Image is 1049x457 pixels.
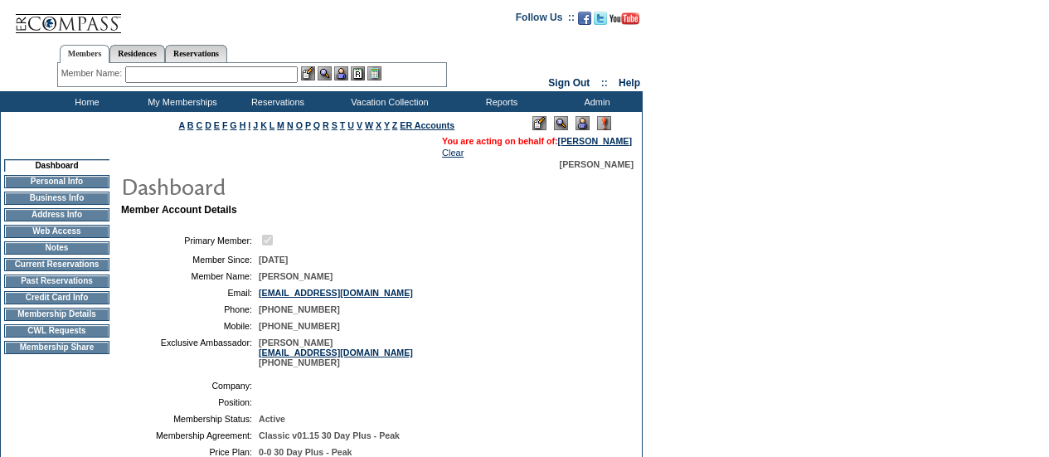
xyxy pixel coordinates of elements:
img: b_calculator.gif [367,66,381,80]
img: View Mode [554,116,568,130]
td: Reservations [228,91,323,112]
td: Admin [547,91,643,112]
td: Membership Status: [128,414,252,424]
div: Member Name: [61,66,125,80]
td: Address Info [4,208,109,221]
a: S [332,120,338,130]
td: Company: [128,381,252,391]
img: Follow us on Twitter [594,12,607,25]
td: Member Name: [128,271,252,281]
td: Web Access [4,225,109,238]
a: N [287,120,294,130]
a: B [187,120,194,130]
a: T [340,120,346,130]
td: Dashboard [4,159,109,172]
img: pgTtlDashboard.gif [120,169,452,202]
a: Help [619,77,640,89]
td: CWL Requests [4,324,109,338]
td: Current Reservations [4,258,109,271]
a: Y [384,120,390,130]
img: Reservations [351,66,365,80]
span: :: [601,77,608,89]
a: [EMAIL_ADDRESS][DOMAIN_NAME] [259,288,413,298]
a: M [277,120,284,130]
img: Subscribe to our YouTube Channel [609,12,639,25]
td: Past Reservations [4,275,109,288]
span: [PHONE_NUMBER] [259,304,340,314]
a: P [305,120,311,130]
a: Z [392,120,398,130]
td: Exclusive Ambassador: [128,338,252,367]
a: Q [313,120,320,130]
a: I [248,120,250,130]
a: G [230,120,236,130]
td: Home [37,91,133,112]
a: ER Accounts [400,120,454,130]
a: X [376,120,381,130]
a: L [270,120,274,130]
a: Members [60,45,110,63]
img: Impersonate [575,116,590,130]
a: U [347,120,354,130]
td: Membership Details [4,308,109,321]
span: [PHONE_NUMBER] [259,321,340,331]
a: A [179,120,185,130]
a: Subscribe to our YouTube Channel [609,17,639,27]
td: Membership Share [4,341,109,354]
td: Mobile: [128,321,252,331]
td: Member Since: [128,255,252,265]
span: Classic v01.15 30 Day Plus - Peak [259,430,400,440]
td: Membership Agreement: [128,430,252,440]
td: Email: [128,288,252,298]
img: Edit Mode [532,116,546,130]
img: Become our fan on Facebook [578,12,591,25]
span: [PERSON_NAME] [PHONE_NUMBER] [259,338,413,367]
span: Active [259,414,285,424]
a: [EMAIL_ADDRESS][DOMAIN_NAME] [259,348,413,357]
b: Member Account Details [121,204,237,216]
td: Reports [452,91,547,112]
td: Credit Card Info [4,291,109,304]
a: F [222,120,228,130]
a: J [253,120,258,130]
a: Sign Out [548,77,590,89]
a: K [260,120,267,130]
img: View [318,66,332,80]
td: Notes [4,241,109,255]
span: [DATE] [259,255,288,265]
a: [PERSON_NAME] [558,136,632,146]
td: Vacation Collection [323,91,452,112]
a: Become our fan on Facebook [578,17,591,27]
span: 0-0 30 Day Plus - Peak [259,447,352,457]
a: Reservations [165,45,227,62]
a: Residences [109,45,165,62]
a: Clear [442,148,464,158]
td: Primary Member: [128,232,252,248]
img: Impersonate [334,66,348,80]
a: C [196,120,202,130]
td: Follow Us :: [516,10,575,30]
td: Price Plan: [128,447,252,457]
a: V [357,120,362,130]
a: H [240,120,246,130]
a: Follow us on Twitter [594,17,607,27]
img: b_edit.gif [301,66,315,80]
span: [PERSON_NAME] [560,159,634,169]
a: R [323,120,329,130]
td: My Memberships [133,91,228,112]
span: [PERSON_NAME] [259,271,333,281]
td: Business Info [4,192,109,205]
a: D [205,120,211,130]
a: O [296,120,303,130]
a: E [214,120,220,130]
img: Log Concern/Member Elevation [597,116,611,130]
td: Personal Info [4,175,109,188]
td: Phone: [128,304,252,314]
span: You are acting on behalf of: [442,136,632,146]
td: Position: [128,397,252,407]
a: W [365,120,373,130]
